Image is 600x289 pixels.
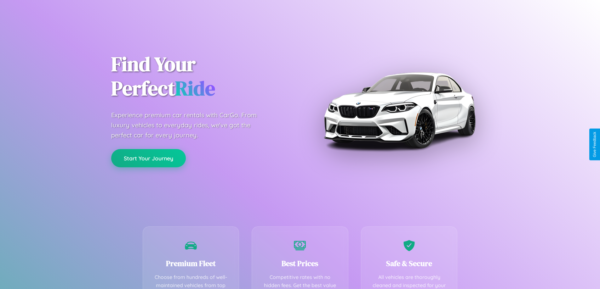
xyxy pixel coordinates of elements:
div: Give Feedback [592,132,597,157]
h3: Best Prices [261,258,339,269]
h1: Find Your Perfect [111,52,291,101]
button: Start Your Journey [111,149,186,167]
h3: Safe & Secure [371,258,448,269]
p: Experience premium car rentals with CarGo. From luxury vehicles to everyday rides, we've got the ... [111,110,269,140]
h3: Premium Fleet [152,258,230,269]
img: Premium BMW car rental vehicle [321,31,478,189]
span: Ride [175,75,215,102]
